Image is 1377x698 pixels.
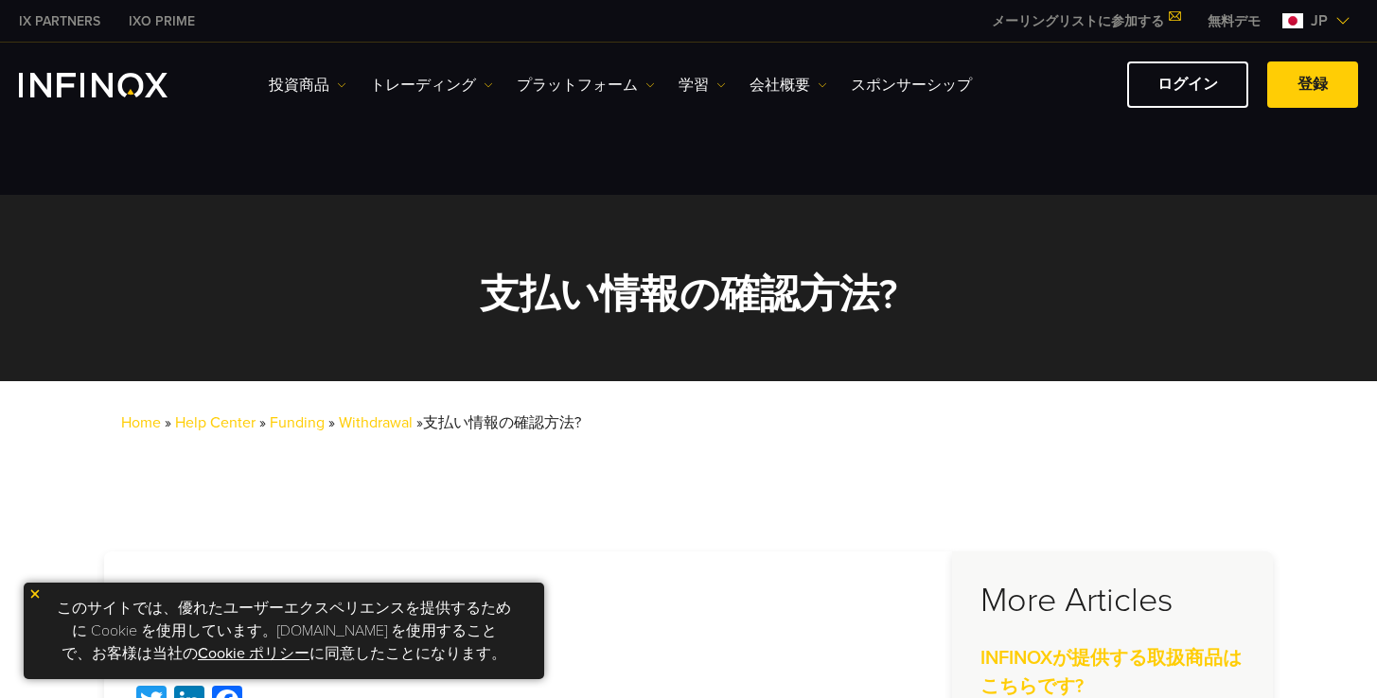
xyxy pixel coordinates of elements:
a: Withdrawal [339,413,413,432]
a: スポンサーシップ [851,74,972,96]
a: INFINOX Logo [19,73,212,97]
h3: More Articles [980,580,1245,621]
a: INFINOX MENU [1193,11,1275,31]
h2: 支払い情報の確認方法? [263,270,1115,319]
span: » [165,413,171,432]
a: Funding [270,413,325,432]
span: » [259,413,581,432]
a: INFINOX [5,11,115,31]
a: INFINOX [115,11,209,31]
img: yellow close icon [28,587,42,601]
a: 学習 [679,74,726,96]
a: メーリングリストに参加する [978,13,1193,29]
p: 1. ログイン > 資金 > 支払い情報 を選択 2. 支払い方法を選び、氏名・口座番号などのフォームに入力 3. 審査のため送信 4. 承認された情報は、ポータル内にマークされます。 [132,580,924,671]
span: » [328,413,581,432]
strong: INFINOXが提供する取扱商品はこちらです? [980,647,1242,698]
a: プラットフォーム [517,74,655,96]
a: 会社概要 [750,74,827,96]
p: このサイトでは、優れたユーザーエクスペリエンスを提供するために Cookie を使用しています。[DOMAIN_NAME] を使用することで、お客様は当社の に同意したことになります。 [33,592,535,670]
span: jp [1303,9,1335,32]
span: » [416,413,581,432]
a: トレーディング [370,74,493,96]
a: Home [121,413,161,432]
span: 支払い情報の確認方法? [423,413,581,432]
a: Cookie ポリシー [198,644,309,663]
a: ログイン [1127,61,1248,108]
a: Help Center [175,413,256,432]
a: 投資商品 [269,74,346,96]
a: 登録 [1267,61,1358,108]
